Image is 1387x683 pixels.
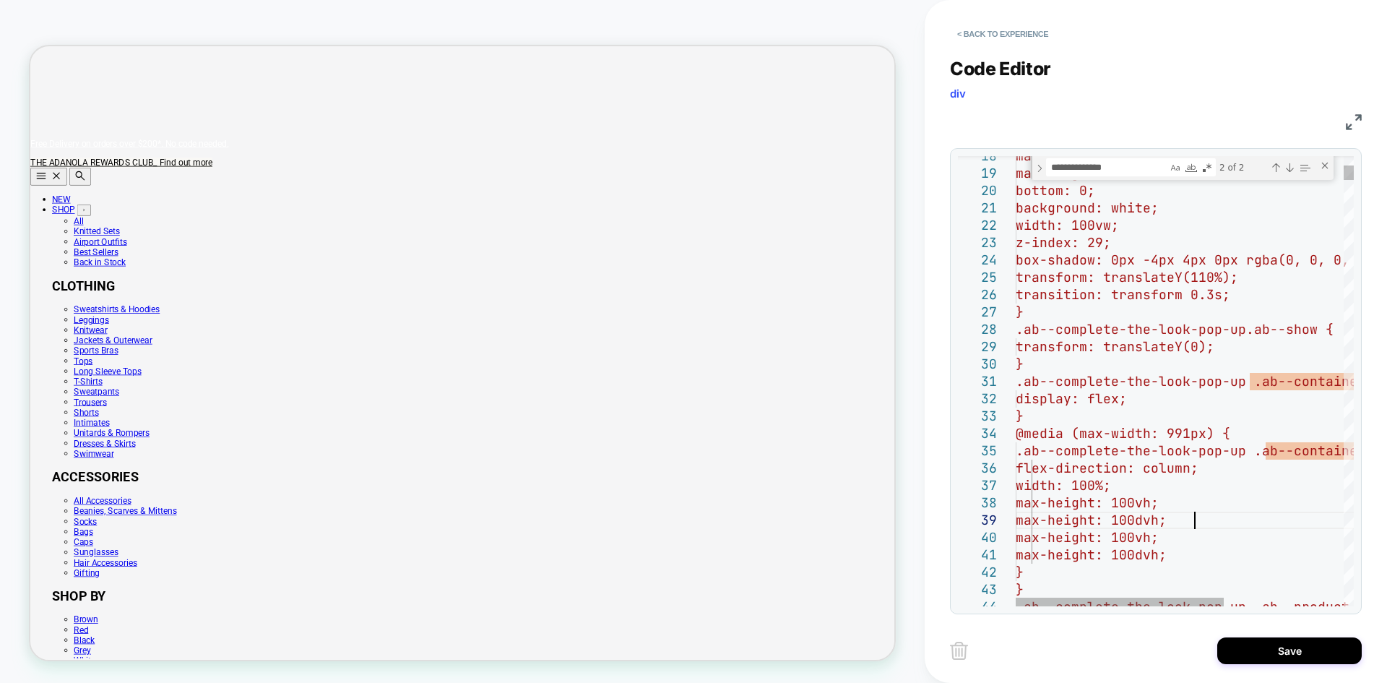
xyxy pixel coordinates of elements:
[1184,160,1198,175] div: Match Whole Word (Alt+W)
[958,321,997,338] div: 28
[1016,234,1111,251] span: z-index: 29;
[958,234,997,252] div: 23
[1016,338,1214,355] span: transform: translateY(0);
[58,240,119,254] a: Knitted Sets
[1016,581,1024,598] span: }
[950,58,1051,80] span: Code Editor
[958,182,997,199] div: 20
[29,197,53,211] a: NEW
[1016,564,1024,580] span: }
[958,338,997,356] div: 29
[958,252,997,269] div: 24
[950,87,966,100] span: div
[58,613,195,627] a: Beanies, Scarves & Mittens
[1016,512,1167,528] span: max-height: 100dvh;
[58,640,84,654] a: Bags
[958,460,997,477] div: 36
[29,564,1152,585] h2: ACCESSORIES
[1284,162,1295,173] div: Next Match (Enter)
[58,426,148,440] a: Long Sleeve Tops
[58,267,117,281] a: Best Sellers
[58,226,71,240] a: All
[958,442,997,460] div: 35
[58,281,127,295] a: Back in Stock
[58,454,118,468] a: Sweatpants
[1016,356,1024,372] span: }
[1016,304,1024,320] span: }
[958,598,997,616] div: 44
[958,494,997,512] div: 38
[58,523,140,536] a: Dresses & Skirts
[950,22,1055,46] button: < Back to experience
[58,481,91,495] a: Shorts
[1016,373,1381,390] span: .ab--complete-the-look-pop-up .ab--container {
[1031,156,1334,180] div: Find / Replace
[1016,546,1167,563] span: max-height: 100dvh;
[958,546,997,564] div: 41
[1200,160,1214,175] div: Use Regular Expression (Alt+R)
[958,512,997,529] div: 39
[58,599,134,613] a: All Accessories
[1047,159,1167,176] textarea: Find
[1016,408,1024,424] span: }
[1217,637,1362,664] button: Save
[29,309,1152,330] h2: CLOTHING
[29,211,59,225] a: SHOP
[1016,442,1381,459] span: .ab--complete-the-look-pop-up .ab--container {
[1297,160,1313,176] div: Find in Selection (Alt+L)
[58,399,117,413] a: Sports Bras
[1016,529,1159,546] span: max-height: 100vh;
[958,286,997,304] div: 26
[58,371,103,385] a: Knitwear
[58,668,117,682] a: Sunglasses
[1016,390,1127,407] span: display: flex;
[58,627,89,640] a: Socks
[1016,460,1198,476] span: flex-direction: column;
[1016,199,1159,216] span: background: white;
[958,390,997,408] div: 32
[958,425,997,442] div: 34
[1016,425,1230,442] span: @media (max-width: 991px) {
[58,344,173,358] a: Sweatshirts & Hoodies
[58,509,159,523] a: Unitards & Rompers
[958,477,997,494] div: 37
[958,529,997,546] div: 40
[1016,269,1238,285] span: transform: translateY(110%);
[1016,165,1167,181] span: max-height: 100dvh;
[58,440,96,454] a: T-Shirts
[1016,494,1159,511] span: max-height: 100vh;
[958,373,997,390] div: 31
[958,356,997,373] div: 30
[58,254,129,267] a: Airport Outfits
[1016,477,1111,494] span: width: 100%;
[1033,156,1046,180] div: Toggle Replace
[1016,286,1230,303] span: transition: transform 0.3s;
[950,642,968,660] img: delete
[958,304,997,321] div: 27
[58,654,84,668] a: Caps
[958,564,997,581] div: 42
[58,495,105,509] a: Intimates
[58,358,105,371] a: Leggings
[1319,160,1331,171] div: Close (Escape)
[1016,217,1119,233] span: width: 100vw;
[1016,182,1095,199] span: bottom: 0;
[958,165,997,182] div: 19
[958,217,997,234] div: 22
[958,269,997,286] div: 25
[58,385,163,399] a: Jackets & Outerwear
[58,413,83,426] a: Tops
[958,408,997,425] div: 33
[58,536,111,550] a: Swimwear
[1016,321,1334,338] span: .ab--complete-the-look-pop-up.ab--show {
[1346,114,1362,130] img: fullscreen
[1218,158,1268,176] div: 2 of 2
[1168,160,1183,175] div: Match Case (Alt+C)
[58,468,102,481] a: Trousers
[958,581,997,598] div: 43
[1270,162,1282,173] div: Previous Match (Shift+Enter)
[958,199,997,217] div: 21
